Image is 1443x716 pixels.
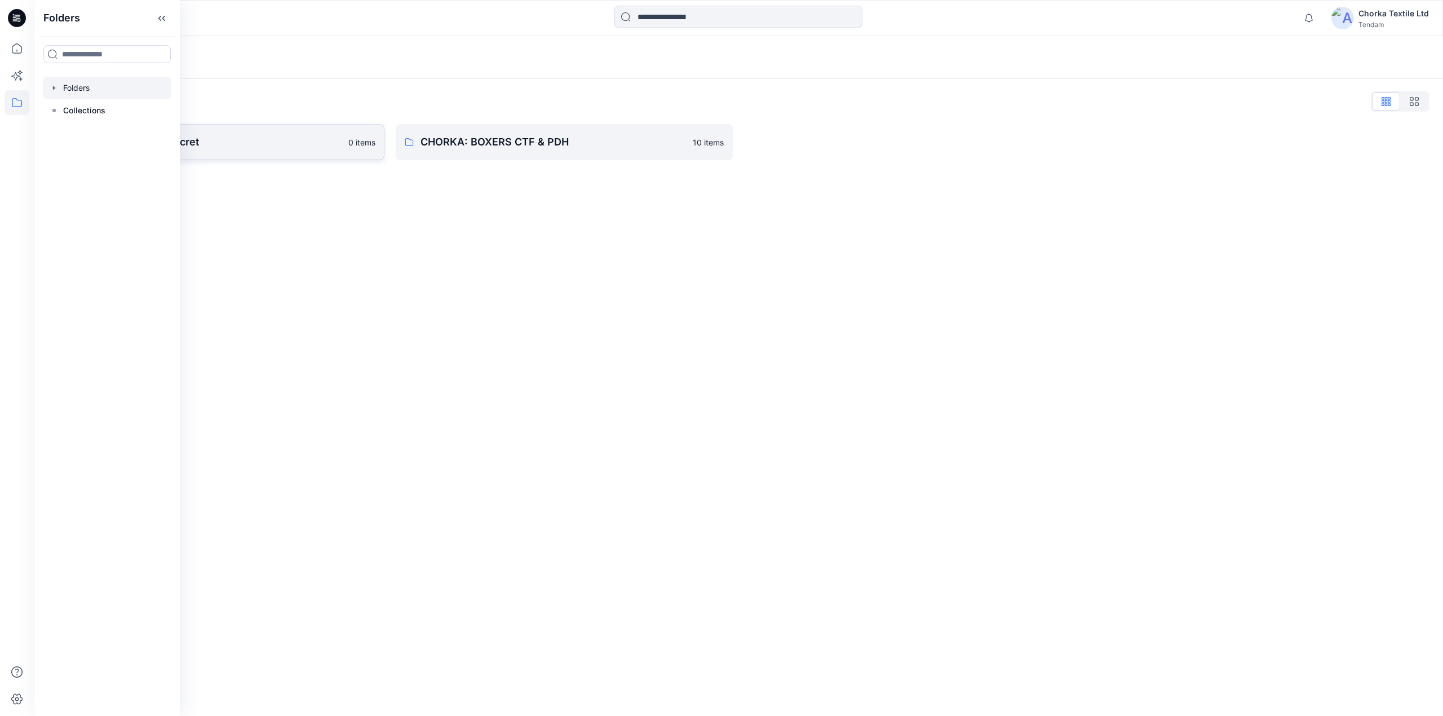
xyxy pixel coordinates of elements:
p: CHORKA - Women'Secret [72,134,342,150]
a: CHORKA - Women'Secret0 items [47,124,384,160]
div: Chorka Textile Ltd [1358,7,1429,20]
img: avatar [1331,7,1354,29]
p: Collections [63,104,105,117]
p: 0 items [348,136,375,148]
p: CHORKA: BOXERS CTF & PDH [420,134,686,150]
a: CHORKA: BOXERS CTF & PDH10 items [396,124,733,160]
div: Tendam [1358,20,1429,29]
p: 10 items [693,136,724,148]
